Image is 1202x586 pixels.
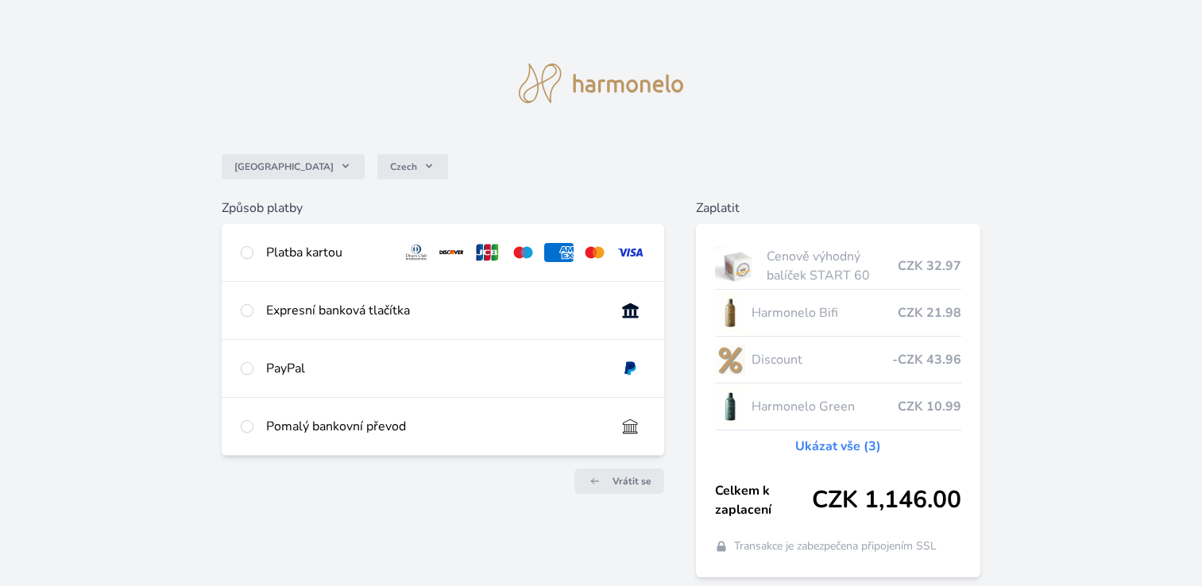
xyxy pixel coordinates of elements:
img: onlineBanking_CZ.svg [616,301,645,320]
span: -CZK 43.96 [892,350,961,369]
img: CLEAN_BIFI_se_stinem_x-lo.jpg [715,293,745,333]
button: Czech [377,154,448,179]
span: Transakce je zabezpečena připojením SSL [734,538,937,554]
span: Vrátit se [613,475,651,488]
span: CZK 10.99 [898,397,961,416]
img: CLEAN_GREEN_se_stinem_x-lo.jpg [715,387,745,426]
span: Cenově výhodný balíček START 60 [767,247,898,285]
img: mc.svg [580,243,609,262]
h6: Zaplatit [696,199,980,218]
span: CZK 21.98 [898,303,961,322]
span: Celkem k zaplacení [715,481,812,519]
img: discount-lo.png [715,340,745,380]
img: discover.svg [437,243,466,262]
img: visa.svg [616,243,645,262]
div: PayPal [266,359,603,378]
button: [GEOGRAPHIC_DATA] [222,154,365,179]
img: amex.svg [544,243,574,262]
span: Discount [752,350,892,369]
div: Pomalý bankovní převod [266,417,603,436]
img: jcb.svg [473,243,502,262]
span: Harmonelo Bifi [752,303,898,322]
h6: Způsob platby [222,199,664,218]
span: [GEOGRAPHIC_DATA] [234,160,334,173]
img: maestro.svg [508,243,538,262]
img: diners.svg [402,243,431,262]
a: Ukázat vše (3) [795,437,881,456]
a: Vrátit se [574,468,664,494]
img: paypal.svg [616,359,645,378]
img: start.jpg [715,246,760,286]
span: Harmonelo Green [752,397,898,416]
img: bankTransfer_IBAN.svg [616,417,645,436]
div: Platba kartou [266,243,389,262]
span: CZK 1,146.00 [812,486,961,515]
span: CZK 32.97 [898,256,961,276]
div: Expresní banková tlačítka [266,301,603,320]
span: Czech [390,160,417,173]
img: logo.svg [519,64,684,103]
